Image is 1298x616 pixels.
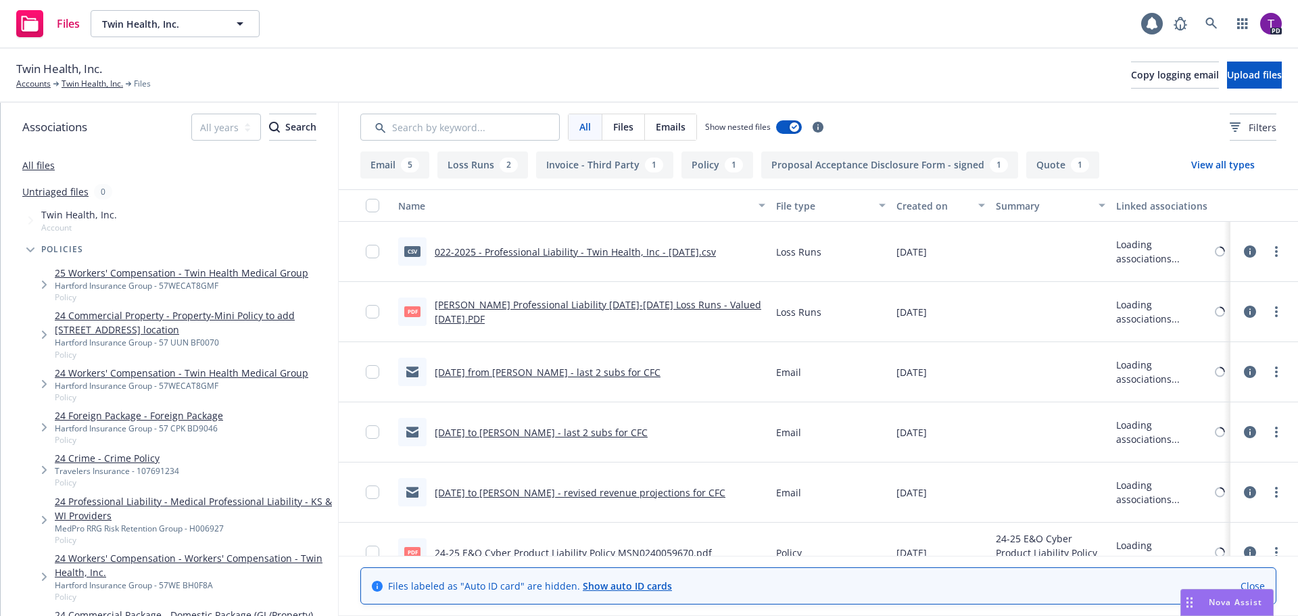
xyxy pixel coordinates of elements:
div: Created on [896,199,971,213]
div: Travelers Insurance - 107691234 [55,465,179,477]
span: Policy [55,534,333,546]
span: [DATE] [896,305,927,319]
a: more [1268,544,1284,561]
span: Filters [1249,120,1276,135]
a: 24 Commercial Property - Property-Mini Policy to add [STREET_ADDRESS] location [55,308,333,337]
button: Quote [1026,151,1099,179]
span: Twin Health, Inc. [16,60,102,78]
button: View all types [1170,151,1276,179]
div: 5 [401,158,419,172]
span: Loss Runs [776,305,821,319]
span: [DATE] [896,546,927,560]
div: Hartford Insurance Group - 57 UUN BF0070 [55,337,333,348]
button: File type [771,189,890,222]
input: Select all [366,199,379,212]
div: Hartford Insurance Group - 57WE BH0F8A [55,579,333,591]
input: Search by keyword... [360,114,560,141]
div: Loading associations... [1116,418,1212,446]
div: Loading associations... [1116,358,1212,386]
span: Policy [55,392,308,403]
span: Files [134,78,151,90]
a: Close [1241,579,1265,593]
a: more [1268,304,1284,320]
button: Twin Health, Inc. [91,10,260,37]
div: File type [776,199,870,213]
span: [DATE] [896,485,927,500]
span: Policies [41,245,84,254]
a: 24 Workers' Compensation - Twin Health Medical Group [55,366,308,380]
span: Email [776,365,801,379]
button: SearchSearch [269,114,316,141]
div: Hartford Insurance Group - 57WECAT8GMF [55,380,308,392]
span: Account [41,222,117,233]
span: Emails [656,120,686,134]
div: 2 [500,158,518,172]
span: Associations [22,118,87,136]
div: Loading associations... [1116,478,1212,506]
div: 1 [990,158,1008,172]
a: 022-2025 - Professional Liability - Twin Health, Inc - [DATE].csv [435,245,716,258]
button: Linked associations [1111,189,1230,222]
span: Files labeled as "Auto ID card" are hidden. [388,579,672,593]
span: Policy [55,591,333,602]
input: Toggle Row Selected [366,365,379,379]
span: Loss Runs [776,245,821,259]
span: Email [776,425,801,440]
button: Filters [1230,114,1276,141]
span: [DATE] [896,425,927,440]
a: Files [11,5,85,43]
span: Show nested files [705,121,771,133]
svg: Search [269,122,280,133]
span: Policy [55,477,179,488]
div: Hartford Insurance Group - 57 CPK BD9046 [55,423,223,434]
div: 1 [645,158,663,172]
div: MedPro RRG Risk Retention Group - H006927 [55,523,333,534]
span: PDF [404,306,420,316]
button: Name [393,189,771,222]
button: Email [360,151,429,179]
div: Linked associations [1116,199,1225,213]
a: Accounts [16,78,51,90]
input: Toggle Row Selected [366,245,379,258]
div: Hartford Insurance Group - 57WECAT8GMF [55,280,308,291]
a: [DATE] from [PERSON_NAME] - last 2 subs for CFC [435,366,660,379]
a: Twin Health, Inc. [62,78,123,90]
a: [DATE] to [PERSON_NAME] - revised revenue projections for CFC [435,486,725,499]
input: Toggle Row Selected [366,546,379,559]
a: more [1268,424,1284,440]
a: [DATE] to [PERSON_NAME] - last 2 subs for CFC [435,426,648,439]
a: Search [1198,10,1225,37]
span: Policy [776,546,802,560]
a: 24 Professional Liability - Medical Professional Liability - KS & WI Providers [55,494,333,523]
input: Toggle Row Selected [366,425,379,439]
button: Created on [891,189,991,222]
button: Upload files [1227,62,1282,89]
span: Policy [55,349,333,360]
span: Copy logging email [1131,68,1219,81]
div: 1 [725,158,743,172]
a: more [1268,364,1284,380]
div: Name [398,199,750,213]
button: Proposal Acceptance Disclosure Form - signed [761,151,1018,179]
div: 1 [1071,158,1089,172]
span: Twin Health, Inc. [41,208,117,222]
span: [DATE] [896,245,927,259]
div: Loading associations... [1116,538,1212,567]
span: Nova Assist [1209,596,1262,608]
div: Drag to move [1181,590,1198,615]
span: [DATE] [896,365,927,379]
div: Loading associations... [1116,298,1212,326]
a: 24 Foreign Package - Foreign Package [55,408,223,423]
span: Files [57,18,80,29]
div: Loading associations... [1116,237,1212,266]
span: Twin Health, Inc. [102,17,219,31]
a: 25 Workers' Compensation - Twin Health Medical Group [55,266,308,280]
a: 24 Crime - Crime Policy [55,451,179,465]
span: All [579,120,591,134]
a: 24 Workers' Compensation - Workers' Compensation - Twin Health, Inc. [55,551,333,579]
span: Policy [55,291,308,303]
a: more [1268,484,1284,500]
button: Copy logging email [1131,62,1219,89]
div: 0 [94,184,112,199]
div: Summary [996,199,1090,213]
